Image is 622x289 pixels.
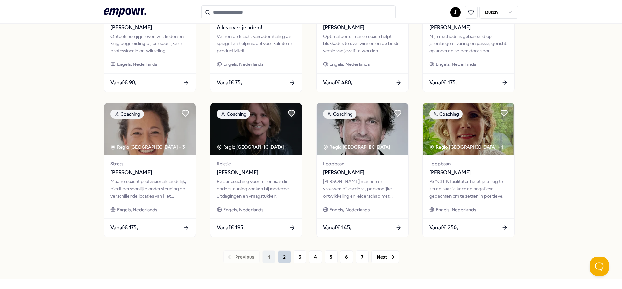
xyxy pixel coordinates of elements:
[223,206,263,213] span: Engels, Nederlands
[590,257,609,276] iframe: Help Scout Beacon - Open
[323,224,353,232] span: Vanaf € 145,-
[450,7,461,17] button: J
[210,103,302,237] a: package imageCoachingRegio [GEOGRAPHIC_DATA] Relatie[PERSON_NAME]Relatiecoaching voor millennials...
[316,103,409,237] a: package imageCoachingRegio [GEOGRAPHIC_DATA] Loopbaan[PERSON_NAME][PERSON_NAME] mannen en vrouwen...
[223,61,263,68] span: Engels, Nederlands
[323,144,391,151] div: Regio [GEOGRAPHIC_DATA]
[323,110,356,119] div: Coaching
[217,23,295,32] span: Alles over je adem!
[110,110,144,119] div: Coaching
[356,250,369,263] button: 7
[217,110,250,119] div: Coaching
[217,33,295,54] div: Verken de kracht van ademhaling als spiegel en hulpmiddel voor kalmte en productiviteit.
[429,144,503,151] div: Regio [GEOGRAPHIC_DATA] + 1
[110,224,140,232] span: Vanaf € 175,-
[110,33,189,54] div: Ontdek hoe jij je leven wilt leiden en krijg begeleiding bij persoonlijke en professionele ontwik...
[110,78,139,87] span: Vanaf € 90,-
[325,250,338,263] button: 5
[117,206,157,213] span: Engels, Nederlands
[309,250,322,263] button: 4
[217,160,295,167] span: Relatie
[323,23,402,32] span: [PERSON_NAME]
[429,33,508,54] div: Mijn methode is gebaseerd op jarenlange ervaring en passie, gericht op anderen helpen door sport.
[371,250,399,263] button: Next
[217,144,285,151] div: Regio [GEOGRAPHIC_DATA]
[429,168,508,177] span: [PERSON_NAME]
[429,78,459,87] span: Vanaf € 175,-
[429,160,508,167] span: Loopbaan
[110,23,189,32] span: [PERSON_NAME]
[429,224,460,232] span: Vanaf € 250,-
[110,168,189,177] span: [PERSON_NAME]
[217,168,295,177] span: [PERSON_NAME]
[110,144,185,151] div: Regio [GEOGRAPHIC_DATA] + 3
[294,250,306,263] button: 3
[104,103,196,237] a: package imageCoachingRegio [GEOGRAPHIC_DATA] + 3Stress[PERSON_NAME]Maaike coacht professionals la...
[429,178,508,200] div: PSYCH-K facilitator helpt je terug te keren naar je kern en negatieve gedachten om te zetten in p...
[436,206,476,213] span: Engels, Nederlands
[329,206,370,213] span: Engels, Nederlands
[323,78,354,87] span: Vanaf € 480,-
[323,168,402,177] span: [PERSON_NAME]
[110,160,189,167] span: Stress
[422,103,515,237] a: package imageCoachingRegio [GEOGRAPHIC_DATA] + 1Loopbaan[PERSON_NAME]PSYCH-K facilitator helpt je...
[329,61,370,68] span: Engels, Nederlands
[110,178,189,200] div: Maaike coacht professionals landelijk, biedt persoonlijke ondersteuning op verschillende locaties...
[104,103,196,155] img: package image
[340,250,353,263] button: 6
[323,160,402,167] span: Loopbaan
[278,250,291,263] button: 2
[210,103,302,155] img: package image
[323,33,402,54] div: Optimal performance coach helpt blokkades te overwinnen en de beste versie van jezelf te worden.
[436,61,476,68] span: Engels, Nederlands
[323,178,402,200] div: [PERSON_NAME] mannen en vrouwen bij carrière, persoonlijke ontwikkeling en leiderschap met doorta...
[217,224,247,232] span: Vanaf € 195,-
[317,103,408,155] img: package image
[201,5,396,19] input: Search for products, categories or subcategories
[217,78,244,87] span: Vanaf € 75,-
[217,178,295,200] div: Relatiecoaching voor millennials die ondersteuning zoeken bij moderne uitdagingen en vraagstukken.
[117,61,157,68] span: Engels, Nederlands
[429,23,508,32] span: [PERSON_NAME]
[429,110,463,119] div: Coaching
[423,103,514,155] img: package image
